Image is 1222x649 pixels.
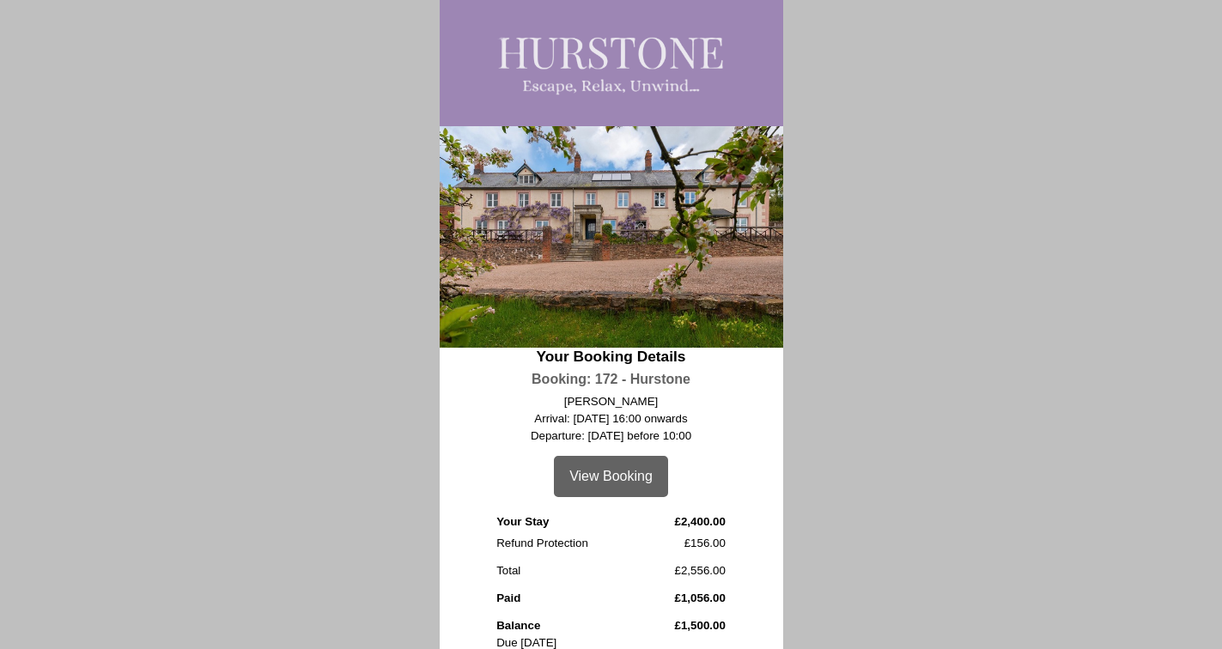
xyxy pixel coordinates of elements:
[644,585,726,613] td: £1,056.00
[440,348,783,366] h2: Your Booking Details
[532,372,690,386] a: Booking: 172 - Hurstone
[496,585,643,613] td: Paid
[462,393,760,445] p: [PERSON_NAME] Arrival: [DATE] 16:00 onwards Departure: [DATE] before 10:00
[440,126,783,347] img: hurstone2_may2021_23.wide_content.jpeg
[644,508,726,530] td: £2,400.00
[644,613,726,634] td: £1,500.00
[477,7,746,114] img: Hurstone_logo.content.png
[496,613,643,634] td: Balance
[496,508,643,530] td: Your Stay
[644,552,726,585] td: £2,556.00
[644,531,726,552] td: £156.00
[496,552,643,585] td: Total
[496,531,643,552] td: Refund Protection
[554,456,668,497] a: View Booking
